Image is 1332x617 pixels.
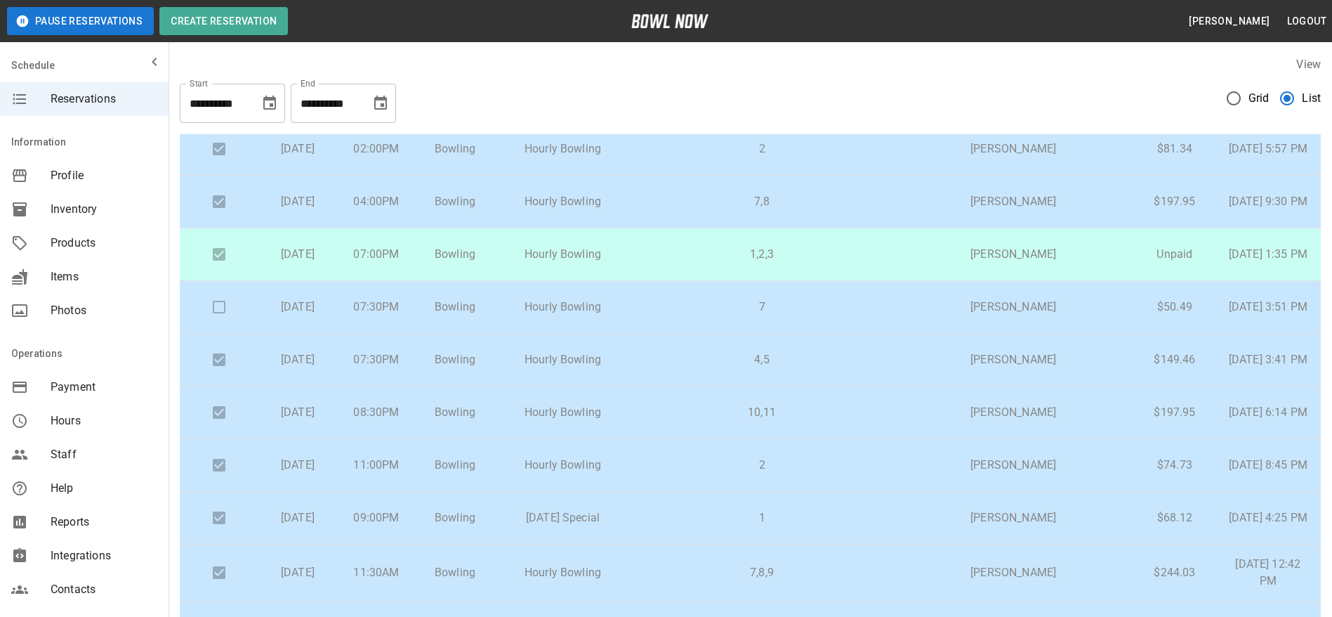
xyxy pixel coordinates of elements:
[1183,8,1275,34] button: [PERSON_NAME]
[1145,193,1204,210] p: $197.95
[1145,246,1204,263] p: Unpaid
[506,193,620,210] p: Hourly Bowling
[51,167,157,184] span: Profile
[642,457,881,474] p: 2
[1227,509,1310,526] p: [DATE] 4:25 PM
[51,302,157,319] span: Photos
[270,246,326,263] p: [DATE]
[1227,351,1310,368] p: [DATE] 3:41 PM
[427,246,483,263] p: Bowling
[270,564,326,581] p: [DATE]
[904,351,1123,368] p: [PERSON_NAME]
[1145,351,1204,368] p: $149.46
[506,509,620,526] p: [DATE] Special
[1145,457,1204,474] p: $74.73
[270,457,326,474] p: [DATE]
[1227,556,1310,590] p: [DATE] 12:42 PM
[642,509,881,526] p: 1
[270,404,326,421] p: [DATE]
[642,564,881,581] p: 7,8,9
[904,141,1123,157] p: [PERSON_NAME]
[51,480,157,497] span: Help
[506,457,620,474] p: Hourly Bowling
[1248,90,1270,107] span: Grid
[1145,141,1204,157] p: $81.34
[51,201,157,218] span: Inventory
[51,446,157,463] span: Staff
[51,268,157,285] span: Items
[904,404,1123,421] p: [PERSON_NAME]
[642,246,881,263] p: 1,2,3
[427,509,483,526] p: Bowling
[506,404,620,421] p: Hourly Bowling
[270,351,326,368] p: [DATE]
[427,141,483,157] p: Bowling
[506,299,620,316] p: Hourly Bowling
[51,581,157,598] span: Contacts
[1227,404,1310,421] p: [DATE] 6:14 PM
[348,141,404,157] p: 02:00PM
[427,351,483,368] p: Bowling
[159,7,288,35] button: Create Reservation
[1145,509,1204,526] p: $68.12
[1145,564,1204,581] p: $244.03
[51,514,157,531] span: Reports
[642,299,881,316] p: 7
[256,89,284,117] button: Choose date, selected date is Sep 19, 2025
[51,413,157,429] span: Hours
[51,235,157,252] span: Products
[506,564,620,581] p: Hourly Bowling
[506,351,620,368] p: Hourly Bowling
[348,509,404,526] p: 09:00PM
[642,351,881,368] p: 4,5
[348,457,404,474] p: 11:00PM
[904,564,1123,581] p: [PERSON_NAME]
[348,193,404,210] p: 04:00PM
[270,509,326,526] p: [DATE]
[506,246,620,263] p: Hourly Bowling
[1227,246,1310,263] p: [DATE] 1:35 PM
[348,351,404,368] p: 07:30PM
[1227,141,1310,157] p: [DATE] 5:57 PM
[904,299,1123,316] p: [PERSON_NAME]
[642,193,881,210] p: 7,8
[51,379,157,396] span: Payment
[904,509,1123,526] p: [PERSON_NAME]
[1281,8,1332,34] button: Logout
[7,7,154,35] button: Pause Reservations
[1145,299,1204,316] p: $50.49
[1145,404,1204,421] p: $197.95
[904,246,1123,263] p: [PERSON_NAME]
[270,299,326,316] p: [DATE]
[348,564,404,581] p: 11:30AM
[1227,193,1310,210] p: [DATE] 9:30 PM
[51,91,157,108] span: Reservations
[348,299,404,316] p: 07:30PM
[348,246,404,263] p: 07:00PM
[270,141,326,157] p: [DATE]
[270,193,326,210] p: [DATE]
[506,141,620,157] p: Hourly Bowling
[427,564,483,581] p: Bowling
[631,14,708,28] img: logo
[427,404,483,421] p: Bowling
[904,193,1123,210] p: [PERSON_NAME]
[642,141,881,157] p: 2
[427,193,483,210] p: Bowling
[427,299,483,316] p: Bowling
[348,404,404,421] p: 08:30PM
[904,457,1123,474] p: [PERSON_NAME]
[642,404,881,421] p: 10,11
[51,547,157,564] span: Integrations
[1227,299,1310,316] p: [DATE] 3:51 PM
[1227,457,1310,474] p: [DATE] 8:45 PM
[427,457,483,474] p: Bowling
[1302,90,1321,107] span: List
[367,89,395,117] button: Choose date, selected date is Nov 11, 2025
[1296,58,1321,71] label: View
